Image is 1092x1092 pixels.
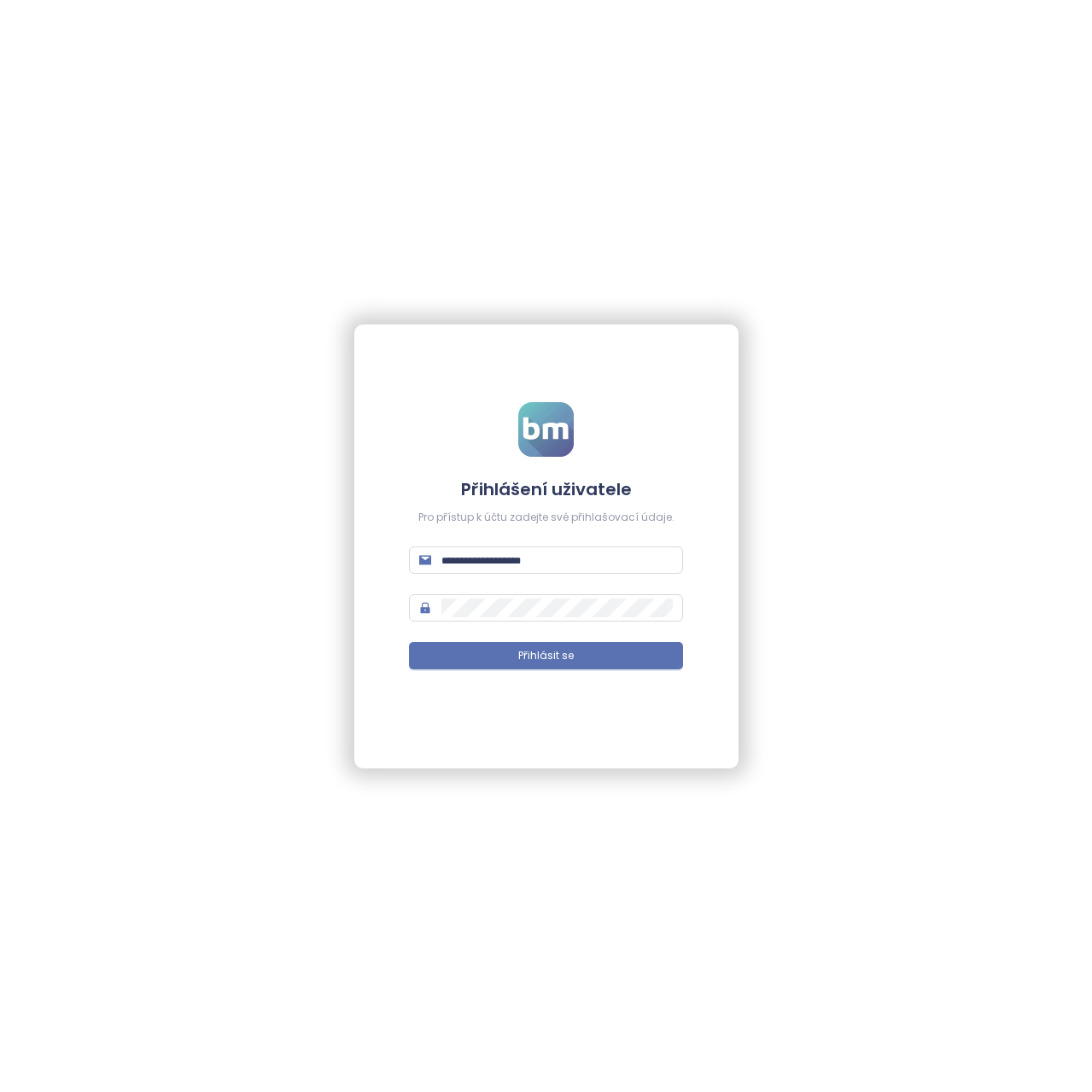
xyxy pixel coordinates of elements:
img: logo [518,402,574,457]
span: mail [419,554,431,566]
div: Pro přístup k účtu zadejte své přihlašovací údaje. [409,510,683,526]
span: Přihlásit se [518,648,574,664]
h4: Přihlášení uživatele [409,477,683,501]
span: lock [419,602,431,614]
button: Přihlásit se [409,642,683,669]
